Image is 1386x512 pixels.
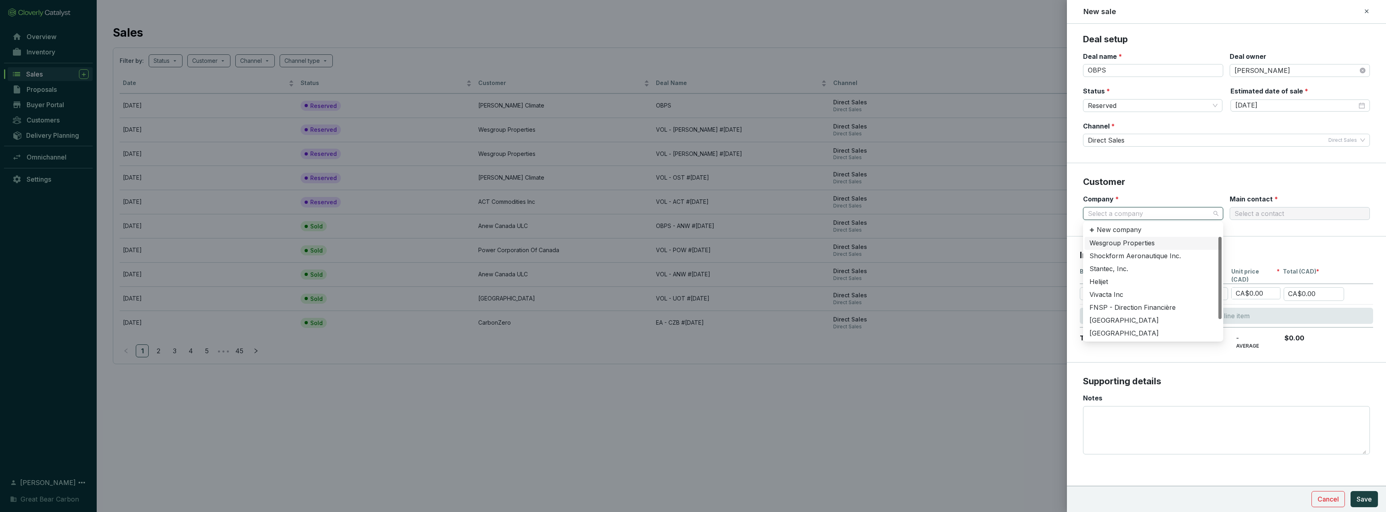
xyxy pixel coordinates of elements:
label: Estimated date of sale [1230,87,1308,95]
label: Notes [1083,394,1102,402]
h2: New sale [1083,6,1116,17]
div: [GEOGRAPHIC_DATA] [1089,316,1217,325]
span: Reserved [1088,99,1218,112]
div: University of Toronto [1085,327,1222,340]
label: Main contact [1230,195,1278,203]
div: Shockform Aeronautique Inc. [1085,250,1222,263]
p: Deal setup [1083,33,1370,46]
div: Vivacta Inc [1085,288,1222,301]
span: close-circle [1360,68,1365,73]
label: Channel [1083,122,1115,131]
label: Company [1083,195,1119,203]
span: Direct Sales [1088,134,1125,146]
button: Cancel [1311,491,1345,507]
p: AVERAGE [1236,343,1280,349]
p: Batch [1080,267,1176,284]
div: FNSP - Direction Financière [1089,303,1217,312]
span: Cancel [1318,494,1339,504]
span: Save [1357,494,1372,504]
span: Unit price (CAD) [1231,267,1277,284]
label: Status [1083,87,1110,95]
div: University of British Columbia [1085,314,1222,327]
div: Stantec, Inc. [1089,265,1217,274]
div: [GEOGRAPHIC_DATA] [1089,329,1217,338]
div: New company [1085,223,1222,237]
p: Inventory [1080,249,1373,261]
button: Save [1351,491,1378,507]
p: - [1180,334,1228,349]
div: Helijet [1085,276,1222,288]
span: Dani Warren [1235,64,1365,77]
input: mm/dd/yy [1235,101,1357,110]
span: Direct Sales [1328,137,1357,143]
div: Wesgroup Properties [1089,239,1217,248]
p: - [1236,334,1280,343]
p: New company [1097,226,1141,234]
p: Customer [1083,176,1370,188]
div: Vivacta Inc [1089,290,1217,299]
p: Total [1080,334,1176,349]
label: Deal name [1083,52,1122,61]
div: Helijet [1089,278,1217,286]
span: Total (CAD) [1283,267,1316,276]
div: FNSP - Direction Financière [1085,301,1222,314]
button: + Add line item [1080,308,1373,324]
label: Deal owner [1230,52,1266,61]
div: Shockform Aeronautique Inc. [1089,252,1217,261]
p: Supporting details [1083,375,1370,388]
p: $0.00 [1283,334,1341,349]
div: Stantec, Inc. [1085,263,1222,276]
div: Wesgroup Properties [1085,237,1222,250]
